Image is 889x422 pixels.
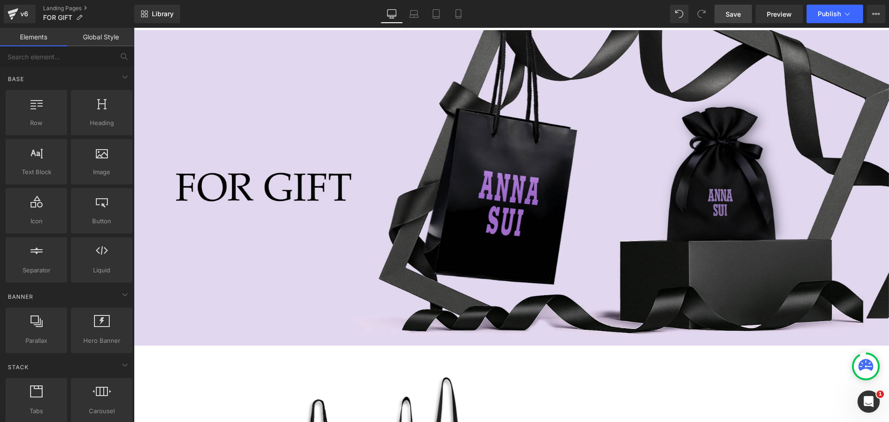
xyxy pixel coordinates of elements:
button: More [867,5,885,23]
span: Button [74,216,130,226]
a: Desktop [381,5,403,23]
span: Library [152,10,174,18]
span: Stack [7,363,30,372]
div: v6 [19,8,30,20]
span: Base [7,75,25,83]
a: Laptop [403,5,425,23]
a: Preview [756,5,803,23]
span: Image [74,167,130,177]
span: Liquid [74,265,130,275]
span: Separator [8,265,64,275]
a: Landing Pages [43,5,134,12]
span: Save [726,9,741,19]
span: Tabs [8,406,64,416]
span: Carousel [74,406,130,416]
span: Preview [767,9,792,19]
span: Heading [74,118,130,128]
span: Publish [818,10,841,18]
span: Hero Banner [74,336,130,346]
a: New Library [134,5,180,23]
span: Row [8,118,64,128]
button: Publish [807,5,863,23]
span: Parallax [8,336,64,346]
button: Redo [692,5,711,23]
span: FOR GIFT [43,14,72,21]
a: Mobile [447,5,470,23]
a: v6 [4,5,36,23]
span: Banner [7,292,34,301]
iframe: Intercom live chat [858,391,880,413]
span: Text Block [8,167,64,177]
span: Icon [8,216,64,226]
button: Undo [670,5,689,23]
a: Tablet [425,5,447,23]
span: 1 [876,391,884,398]
a: Global Style [67,28,134,46]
